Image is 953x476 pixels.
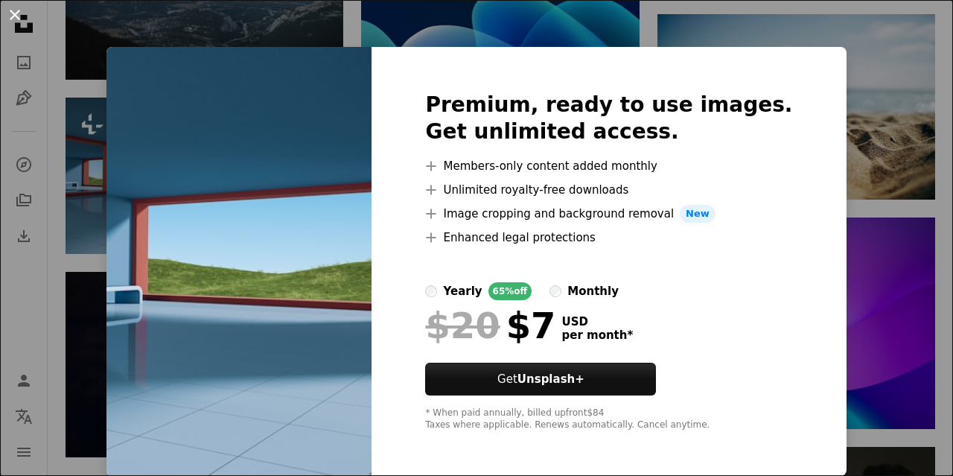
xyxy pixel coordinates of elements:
span: USD [561,315,633,329]
li: Members-only content added monthly [425,157,792,175]
span: $20 [425,306,500,345]
input: yearly65%off [425,285,437,297]
strong: Unsplash+ [517,372,584,386]
button: GetUnsplash+ [425,363,656,396]
div: $7 [425,306,555,345]
li: Enhanced legal protections [425,229,792,247]
div: * When paid annually, billed upfront $84 Taxes where applicable. Renews automatically. Cancel any... [425,407,792,431]
span: New [680,205,715,223]
div: yearly [443,282,482,300]
li: Unlimited royalty-free downloads [425,181,792,199]
li: Image cropping and background removal [425,205,792,223]
span: per month * [561,329,633,342]
div: monthly [567,282,619,300]
h2: Premium, ready to use images. Get unlimited access. [425,92,792,145]
img: premium_photo-1730943597013-316f4583505d [106,47,372,476]
input: monthly [549,285,561,297]
div: 65% off [488,282,532,300]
